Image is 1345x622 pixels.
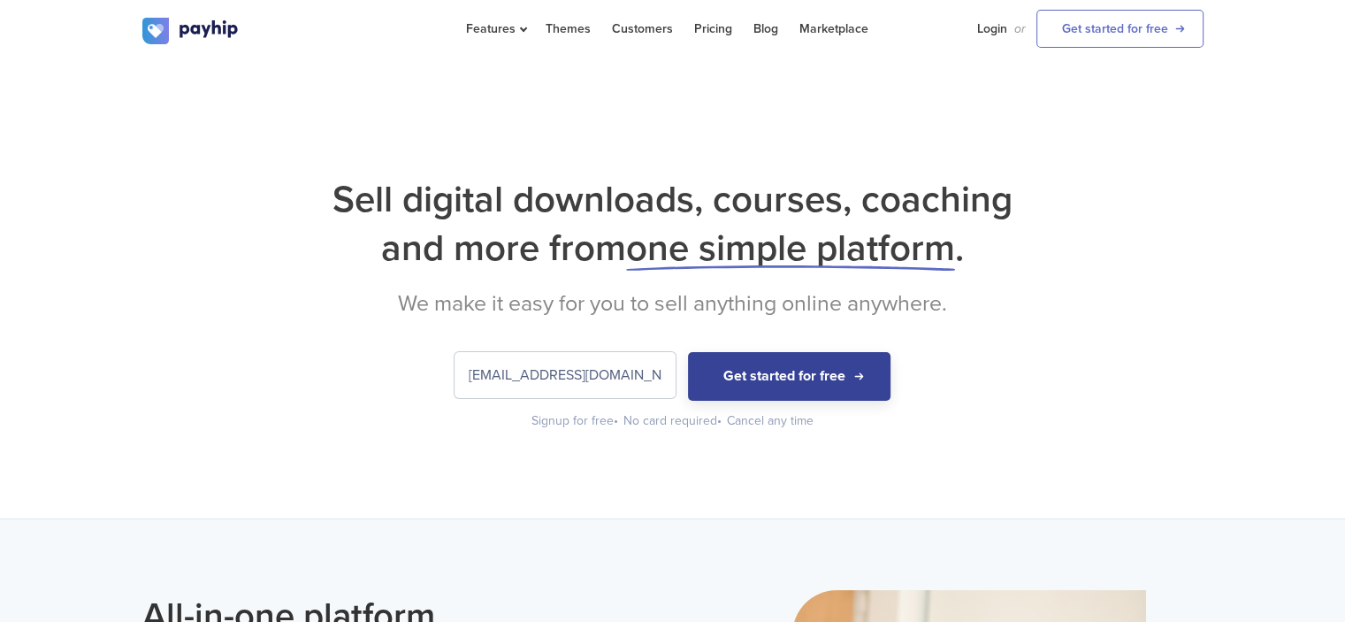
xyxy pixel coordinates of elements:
[626,226,955,271] span: one simple platform
[1036,10,1204,48] a: Get started for free
[142,290,1204,317] h2: We make it easy for you to sell anything online anywhere.
[466,21,524,36] span: Features
[955,226,964,271] span: .
[717,413,722,428] span: •
[142,18,240,44] img: logo.svg
[727,412,814,430] div: Cancel any time
[688,352,890,401] button: Get started for free
[531,412,620,430] div: Signup for free
[614,413,618,428] span: •
[455,352,676,398] input: Enter your email address
[142,175,1204,273] h1: Sell digital downloads, courses, coaching and more from
[623,412,723,430] div: No card required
